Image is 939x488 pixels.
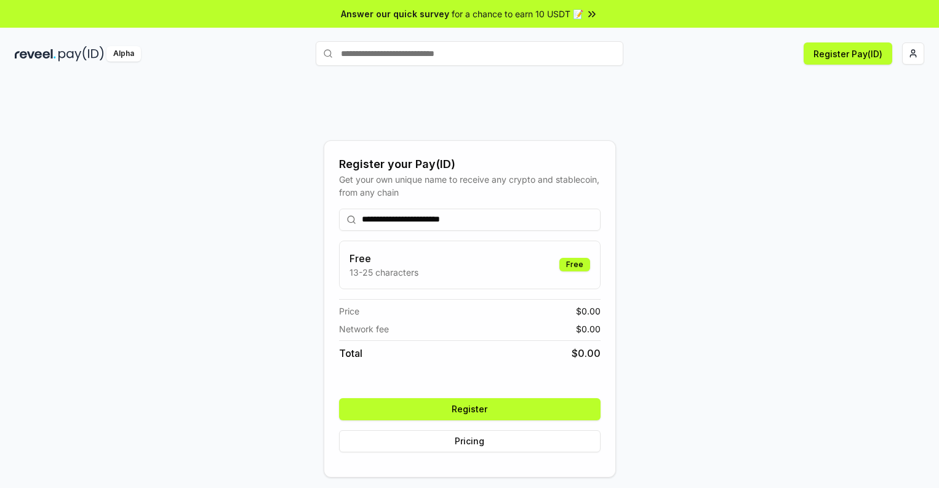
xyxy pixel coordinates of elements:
[452,7,583,20] span: for a chance to earn 10 USDT 📝
[58,46,104,62] img: pay_id
[350,251,418,266] h3: Free
[339,322,389,335] span: Network fee
[341,7,449,20] span: Answer our quick survey
[339,430,601,452] button: Pricing
[339,173,601,199] div: Get your own unique name to receive any crypto and stablecoin, from any chain
[339,305,359,318] span: Price
[339,346,362,361] span: Total
[339,156,601,173] div: Register your Pay(ID)
[339,398,601,420] button: Register
[106,46,141,62] div: Alpha
[576,305,601,318] span: $ 0.00
[804,42,892,65] button: Register Pay(ID)
[576,322,601,335] span: $ 0.00
[559,258,590,271] div: Free
[15,46,56,62] img: reveel_dark
[350,266,418,279] p: 13-25 characters
[572,346,601,361] span: $ 0.00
